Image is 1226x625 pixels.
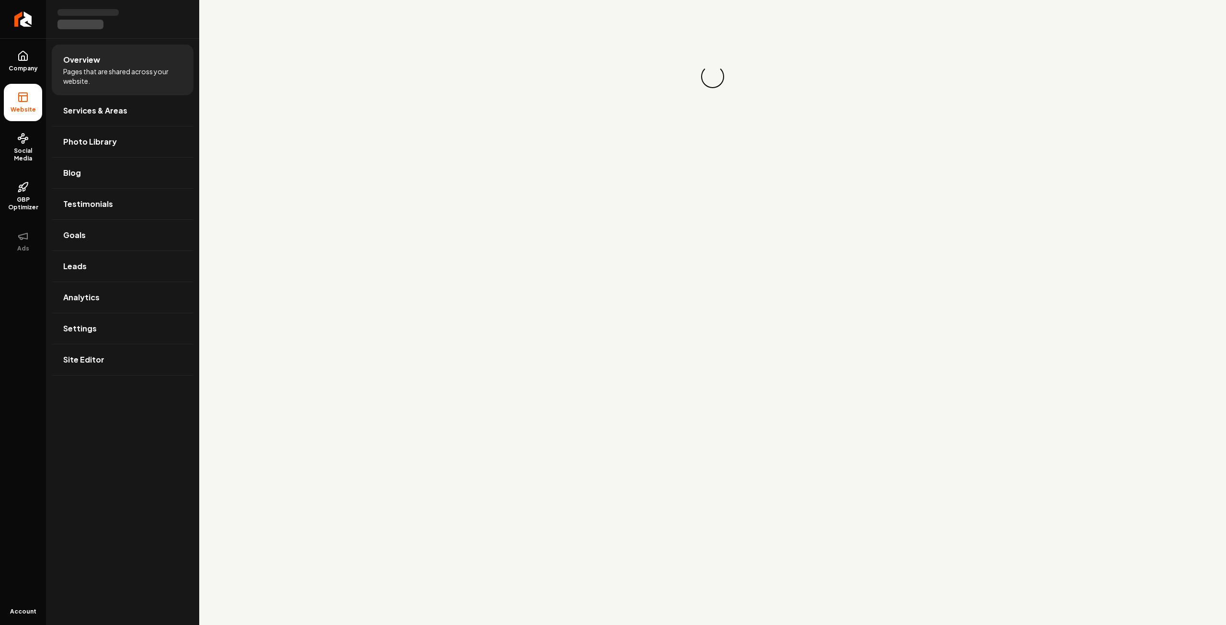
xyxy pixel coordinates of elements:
a: Goals [52,220,193,250]
a: Site Editor [52,344,193,375]
a: Settings [52,313,193,344]
a: Company [4,43,42,80]
span: Blog [63,167,81,179]
span: Leads [63,261,87,272]
img: Rebolt Logo [14,11,32,27]
span: GBP Optimizer [4,196,42,211]
span: Settings [63,323,97,334]
span: Social Media [4,147,42,162]
a: Analytics [52,282,193,313]
button: Ads [4,223,42,260]
span: Goals [63,229,86,241]
a: Blog [52,158,193,188]
a: Social Media [4,125,42,170]
div: Loading [699,63,727,91]
span: Website [7,106,40,114]
span: Account [10,608,36,615]
a: Leads [52,251,193,282]
span: Site Editor [63,354,104,365]
span: Overview [63,54,100,66]
a: Services & Areas [52,95,193,126]
span: Ads [13,245,33,252]
span: Analytics [63,292,100,303]
span: Services & Areas [63,105,127,116]
span: Testimonials [63,198,113,210]
span: Company [5,65,42,72]
a: Photo Library [52,126,193,157]
a: GBP Optimizer [4,174,42,219]
span: Photo Library [63,136,117,148]
a: Testimonials [52,189,193,219]
span: Pages that are shared across your website. [63,67,182,86]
